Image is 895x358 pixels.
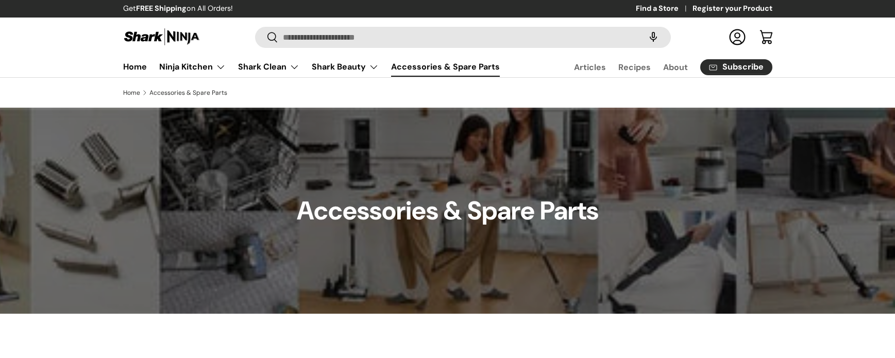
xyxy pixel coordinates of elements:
[123,27,200,47] img: Shark Ninja Philippines
[123,3,233,14] p: Get on All Orders!
[232,57,306,77] summary: Shark Clean
[123,57,500,77] nav: Primary
[391,57,500,77] a: Accessories & Spare Parts
[574,57,606,77] a: Articles
[722,63,764,71] span: Subscribe
[306,57,385,77] summary: Shark Beauty
[297,195,599,227] h1: Accessories & Spare Parts
[549,57,772,77] nav: Secondary
[123,90,140,96] a: Home
[700,59,772,75] a: Subscribe
[312,57,379,77] a: Shark Beauty
[136,4,187,13] strong: FREE Shipping
[149,90,227,96] a: Accessories & Spare Parts
[153,57,232,77] summary: Ninja Kitchen
[238,57,299,77] a: Shark Clean
[663,57,688,77] a: About
[637,26,670,48] speech-search-button: Search by voice
[123,88,772,97] nav: Breadcrumbs
[693,3,772,14] a: Register your Product
[636,3,693,14] a: Find a Store
[159,57,226,77] a: Ninja Kitchen
[618,57,651,77] a: Recipes
[123,57,147,77] a: Home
